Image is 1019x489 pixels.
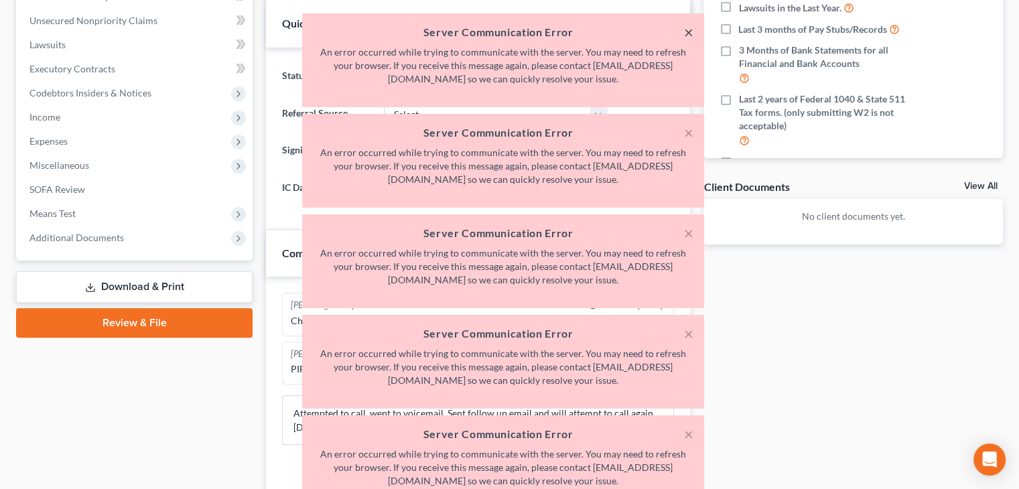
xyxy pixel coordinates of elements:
[684,225,693,241] button: ×
[313,326,693,342] h5: Server Communication Error
[313,146,693,186] p: An error occurred while trying to communicate with the server. You may need to refresh your brows...
[313,426,693,442] h5: Server Communication Error
[684,24,693,40] button: ×
[313,225,693,241] h5: Server Communication Error
[684,125,693,141] button: ×
[973,443,1006,476] div: Open Intercom Messenger
[684,426,693,442] button: ×
[738,1,841,15] span: Lawsuits in the Last Year.
[684,326,693,342] button: ×
[313,347,693,387] p: An error occurred while trying to communicate with the server. You may need to refresh your brows...
[313,247,693,287] p: An error occurred while trying to communicate with the server. You may need to refresh your brows...
[313,24,693,40] h5: Server Communication Error
[313,46,693,86] p: An error occurred while trying to communicate with the server. You may need to refresh your brows...
[313,125,693,141] h5: Server Communication Error
[313,447,693,488] p: An error occurred while trying to communicate with the server. You may need to refresh your brows...
[19,9,253,33] a: Unsecured Nonpriority Claims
